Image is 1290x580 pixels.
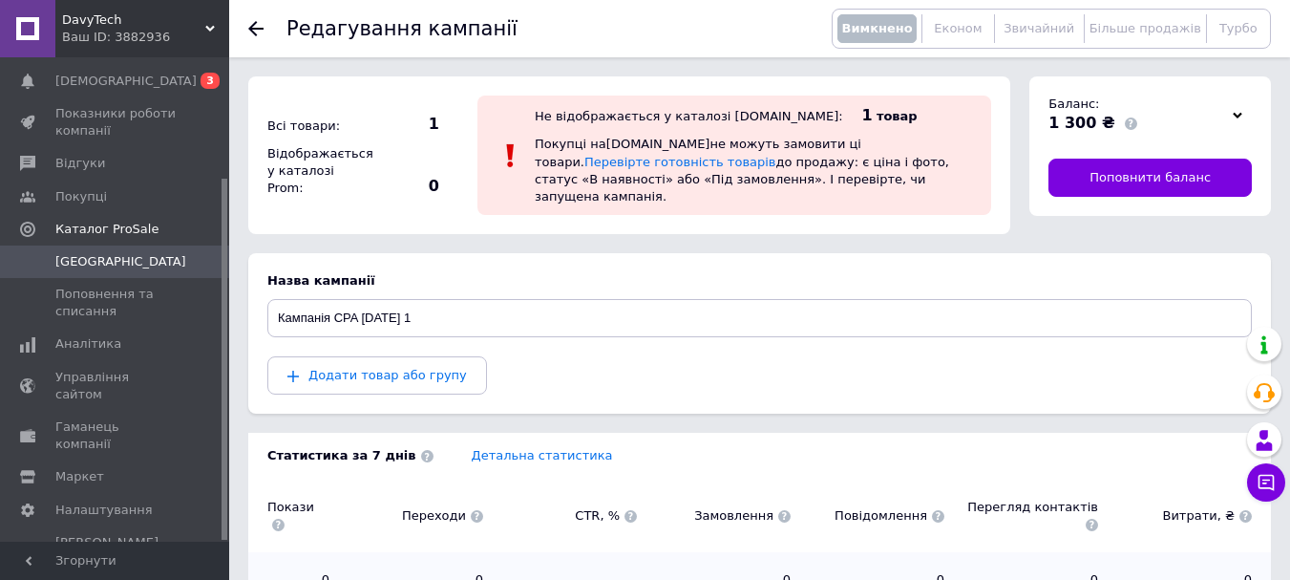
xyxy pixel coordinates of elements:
div: Відображається у каталозі Prom: [263,140,368,203]
button: Вимкнено [837,14,917,43]
span: Поповнити баланс [1089,169,1211,186]
button: Турбо [1212,14,1265,43]
span: Налаштування [55,502,153,519]
span: Показники роботи компанії [55,105,177,140]
span: DavyTech [62,11,205,29]
span: товар [877,109,918,123]
span: 3 [201,73,220,89]
div: Повернутися назад [248,21,264,36]
span: Відгуки [55,155,105,172]
span: Поповнення та списання [55,286,177,320]
span: Аналітика [55,335,121,353]
div: Не відображається у каталозі [DOMAIN_NAME]: [535,109,843,123]
span: Покази [267,499,329,533]
button: Економ [927,14,988,43]
button: Звичайний [1000,14,1079,43]
span: Економ [934,21,982,35]
div: Ваш ID: 3882936 [62,29,229,46]
div: Редагування кампанії [286,19,518,39]
a: Поповнити баланс [1048,159,1252,197]
span: Маркет [55,468,104,485]
span: Баланс: [1048,97,1099,111]
span: [DEMOGRAPHIC_DATA] [55,73,197,90]
span: Гаманець компанії [55,419,177,453]
img: :exclamation: [497,141,525,170]
a: Перевірте готовність товарів [584,155,776,169]
span: CTR, % [502,507,637,525]
span: Статистика за 7 днів [267,447,434,464]
a: Детальна статистика [472,448,613,462]
span: 0 [372,176,439,197]
button: Чат з покупцем [1247,463,1285,502]
span: Додати товар або групу [308,368,467,382]
span: Управління сайтом [55,369,177,403]
span: Каталог ProSale [55,221,159,238]
span: Витрати, ₴ [1117,507,1252,525]
span: 1 300 ₴ [1048,114,1114,132]
span: Більше продажів [1089,21,1201,35]
span: Покупці [55,188,107,205]
span: Назва кампанії [267,273,375,288]
button: Додати товар або групу [267,356,487,395]
button: Більше продажів [1089,14,1201,43]
span: Переходи [349,507,483,525]
span: Замовлення [656,507,791,525]
span: Перегляд контактів [963,499,1098,533]
span: Турбо [1219,21,1258,35]
span: Повідомлення [810,507,944,525]
div: Всі товари: [263,113,368,140]
span: Звичайний [1004,21,1074,35]
span: 1 [862,106,873,124]
span: Покупці на [DOMAIN_NAME] не можуть замовити ці товари. до продажу: є ціна і фото, статус «В наявн... [535,137,949,204]
span: 1 [372,114,439,135]
span: Вимкнено [842,21,913,35]
span: [GEOGRAPHIC_DATA] [55,253,186,270]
